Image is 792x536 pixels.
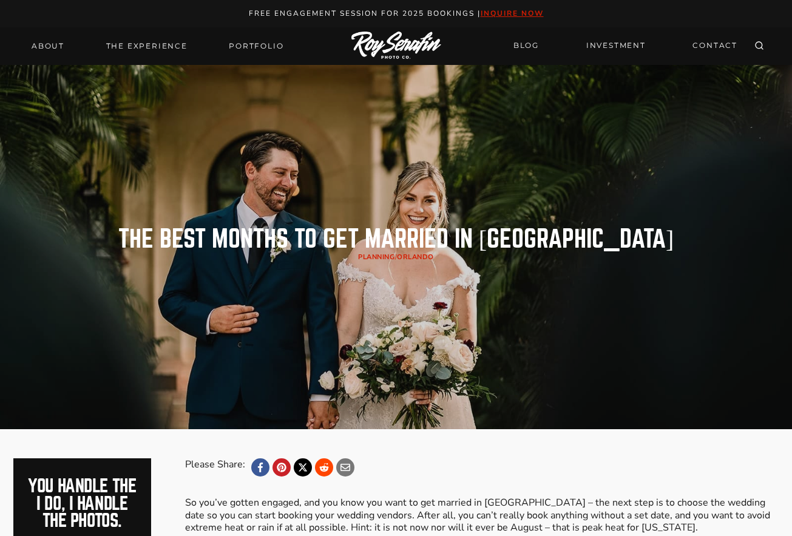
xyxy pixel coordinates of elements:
a: Orlando [397,253,434,262]
a: About [24,38,72,55]
a: Email [336,458,354,477]
div: Please Share: [185,458,245,477]
h1: The Best Months to get Married in [GEOGRAPHIC_DATA] [118,227,674,251]
a: inquire now [481,8,544,18]
button: View Search Form [751,38,768,55]
nav: Secondary Navigation [506,35,745,56]
a: INVESTMENT [579,35,653,56]
a: X [294,458,312,477]
a: THE EXPERIENCE [99,38,195,55]
a: CONTACT [685,35,745,56]
a: Facebook [251,458,269,477]
a: Portfolio [222,38,291,55]
a: BLOG [506,35,546,56]
img: Logo of Roy Serafin Photo Co., featuring stylized text in white on a light background, representi... [351,32,441,60]
a: planning [358,253,394,262]
a: Reddit [315,458,333,477]
nav: Primary Navigation [24,38,291,55]
p: Free engagement session for 2025 Bookings | [13,7,779,20]
a: Pinterest [272,458,291,477]
h2: You handle the i do, I handle the photos. [27,478,138,530]
p: So you’ve gotten engaged, and you know you want to get married in [GEOGRAPHIC_DATA] – the next st... [185,497,779,534]
span: / [358,253,434,262]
